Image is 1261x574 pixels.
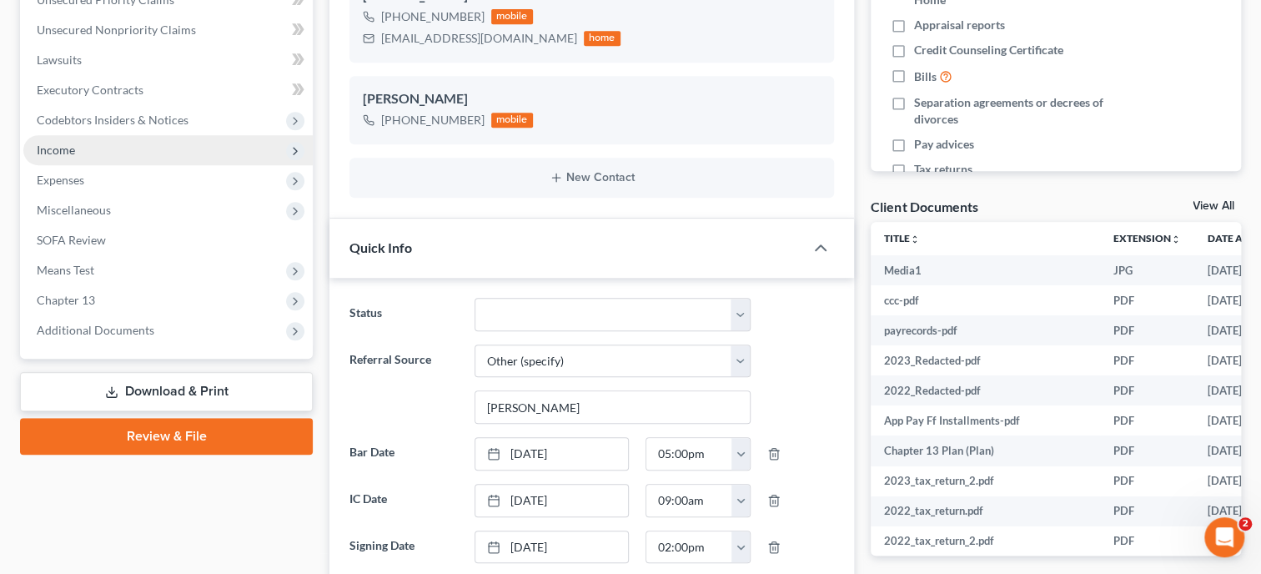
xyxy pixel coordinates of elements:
[871,496,1100,526] td: 2022_tax_return.pdf
[23,75,313,105] a: Executory Contracts
[491,113,533,128] div: mobile
[37,53,82,67] span: Lawsuits
[884,232,920,244] a: Titleunfold_more
[37,83,143,97] span: Executory Contracts
[341,345,466,425] label: Referral Source
[871,405,1100,436] td: App Pay Ff Installments-pdf
[1171,234,1181,244] i: unfold_more
[646,438,732,470] input: -- : --
[871,345,1100,375] td: 2023_Redacted-pdf
[871,526,1100,556] td: 2022_tax_return_2.pdf
[20,418,313,455] a: Review & File
[37,143,75,157] span: Income
[646,531,732,563] input: -- : --
[475,391,750,423] input: Other Referral Source
[341,484,466,517] label: IC Date
[914,94,1134,128] span: Separation agreements or decrees of divorces
[910,234,920,244] i: unfold_more
[584,31,620,46] div: home
[1100,285,1194,315] td: PDF
[37,233,106,247] span: SOFA Review
[914,68,937,85] span: Bills
[914,42,1063,58] span: Credit Counseling Certificate
[1100,436,1194,466] td: PDF
[1100,526,1194,556] td: PDF
[381,8,485,25] div: [PHONE_NUMBER]
[1100,255,1194,285] td: JPG
[37,323,154,337] span: Additional Documents
[349,239,412,255] span: Quick Info
[871,436,1100,466] td: Chapter 13 Plan (Plan)
[475,438,628,470] a: [DATE]
[363,89,821,109] div: [PERSON_NAME]
[475,531,628,563] a: [DATE]
[363,171,821,184] button: New Contact
[1100,345,1194,375] td: PDF
[1100,375,1194,405] td: PDF
[23,45,313,75] a: Lawsuits
[23,15,313,45] a: Unsecured Nonpriority Claims
[1113,232,1181,244] a: Extensionunfold_more
[20,372,313,411] a: Download & Print
[914,136,974,153] span: Pay advices
[381,30,577,47] div: [EMAIL_ADDRESS][DOMAIN_NAME]
[871,466,1100,496] td: 2023_tax_return_2.pdf
[37,23,196,37] span: Unsecured Nonpriority Claims
[871,255,1100,285] td: Media1
[381,112,485,128] div: [PHONE_NUMBER]
[871,315,1100,345] td: payrecords-pdf
[37,113,188,127] span: Codebtors Insiders & Notices
[341,437,466,471] label: Bar Date
[341,298,466,331] label: Status
[23,225,313,255] a: SOFA Review
[1100,315,1194,345] td: PDF
[1204,517,1244,557] iframe: Intercom live chat
[341,531,466,564] label: Signing Date
[37,263,94,277] span: Means Test
[914,161,972,178] span: Tax returns
[1100,496,1194,526] td: PDF
[37,173,84,187] span: Expenses
[646,485,732,516] input: -- : --
[1193,200,1234,212] a: View All
[871,375,1100,405] td: 2022_Redacted-pdf
[491,9,533,24] div: mobile
[914,17,1005,33] span: Appraisal reports
[871,198,977,215] div: Client Documents
[1100,466,1194,496] td: PDF
[1238,517,1252,531] span: 2
[37,293,95,307] span: Chapter 13
[475,485,628,516] a: [DATE]
[1100,405,1194,436] td: PDF
[871,285,1100,315] td: ccc-pdf
[37,203,111,217] span: Miscellaneous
